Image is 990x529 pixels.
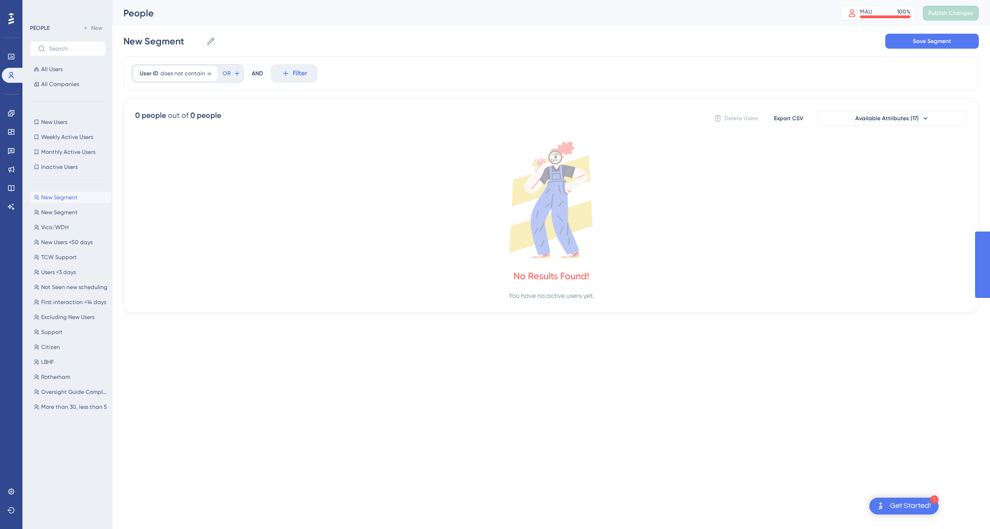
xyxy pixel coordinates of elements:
[913,37,951,45] span: Save Segment
[890,501,931,511] div: Get Started!
[713,111,759,126] button: Delete Users
[41,298,106,306] span: First interaction >14 days
[30,192,111,203] button: New Segment
[41,343,60,351] span: Citizen
[41,283,108,291] span: Not Seen new scheduling
[30,297,111,308] button: First interaction >14 days
[30,131,106,143] button: Weekly Active Users
[923,6,979,21] button: Publish Changes
[41,163,78,171] span: Inactive Users
[207,70,211,77] span: @
[30,79,106,90] button: All Companies
[951,492,979,520] iframe: UserGuiding AI Assistant Launcher
[41,254,77,261] span: TCW Support
[223,70,231,77] span: OR
[30,161,106,173] button: Inactive Users
[79,22,106,34] button: New
[30,282,111,293] button: Not Seen new scheduling
[928,9,973,17] span: Publish Changes
[41,194,78,201] span: New Segment
[30,312,111,323] button: Excluding New Users
[41,358,54,366] span: LBHF
[869,498,939,515] div: Open Get Started! checklist, remaining modules: 1
[41,148,95,156] span: Monthly Active Users
[41,313,94,321] span: Excluding New Users
[41,80,79,88] span: All Companies
[774,115,803,122] span: Export CSV
[41,118,67,126] span: New Users
[252,64,263,83] div: AND
[817,111,967,126] button: Available Attributes (17)
[41,65,63,73] span: All Users
[30,267,111,278] button: Users <3 days
[41,224,69,231] span: Vico/WDH
[30,146,106,158] button: Monthly Active Users
[30,326,111,338] button: Support
[897,8,911,15] div: 100 %
[855,115,919,122] span: Available Attributes (17)
[293,68,307,79] span: Filter
[875,500,886,512] img: launcher-image-alternative-text
[135,110,166,121] div: 0 people
[41,373,70,381] span: Rotherham
[123,7,817,20] div: People
[271,64,318,83] button: Filter
[30,371,111,383] button: Rotherham
[140,70,159,77] span: User ID
[30,386,111,398] button: Oversight Guide Completed
[885,34,979,49] button: Save Segment
[30,116,106,128] button: New Users
[41,133,93,141] span: Weekly Active Users
[513,269,589,283] div: No Results Found!
[30,237,111,248] button: New Users <50 days
[123,35,202,48] input: Segment Name
[49,45,98,52] input: Search
[41,209,78,216] span: New Segment
[724,115,758,122] span: Delete Users
[41,239,93,246] span: New Users <50 days
[30,64,106,75] button: All Users
[930,495,939,504] div: 1
[160,70,205,77] span: does not contain
[91,24,102,32] span: New
[30,222,111,233] button: Vico/WDH
[30,401,111,413] button: More than 30, less than 5
[765,111,812,126] button: Export CSV
[860,8,872,15] div: MAU
[30,341,111,353] button: Citizen
[41,328,63,336] span: Support
[190,110,221,121] div: 0 people
[41,403,107,411] span: More than 30, less than 5
[41,388,108,396] span: Oversight Guide Completed
[30,356,111,368] button: LBHF
[509,290,594,301] div: You have no active users yet.
[30,24,50,32] div: PEOPLE
[30,252,111,263] button: TCW Support
[30,207,111,218] button: New Segment
[168,110,188,121] div: out of
[41,268,76,276] span: Users <3 days
[221,66,242,81] button: OR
